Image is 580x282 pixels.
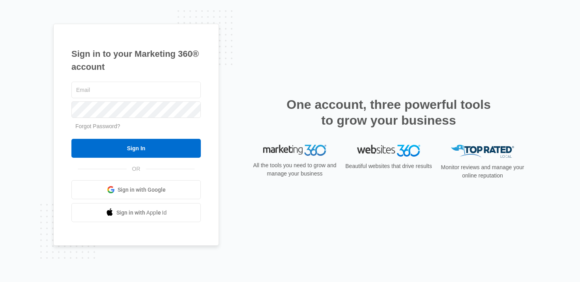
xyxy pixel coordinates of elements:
[71,47,201,73] h1: Sign in to your Marketing 360® account
[263,145,326,156] img: Marketing 360
[357,145,420,156] img: Websites 360
[284,97,493,128] h2: One account, three powerful tools to grow your business
[71,203,201,222] a: Sign in with Apple Id
[75,123,120,129] a: Forgot Password?
[438,163,527,180] p: Monitor reviews and manage your online reputation
[71,82,201,98] input: Email
[71,180,201,199] a: Sign in with Google
[344,162,433,170] p: Beautiful websites that drive results
[127,165,146,173] span: OR
[71,139,201,158] input: Sign In
[251,161,339,178] p: All the tools you need to grow and manage your business
[451,145,514,158] img: Top Rated Local
[116,209,167,217] span: Sign in with Apple Id
[118,186,166,194] span: Sign in with Google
